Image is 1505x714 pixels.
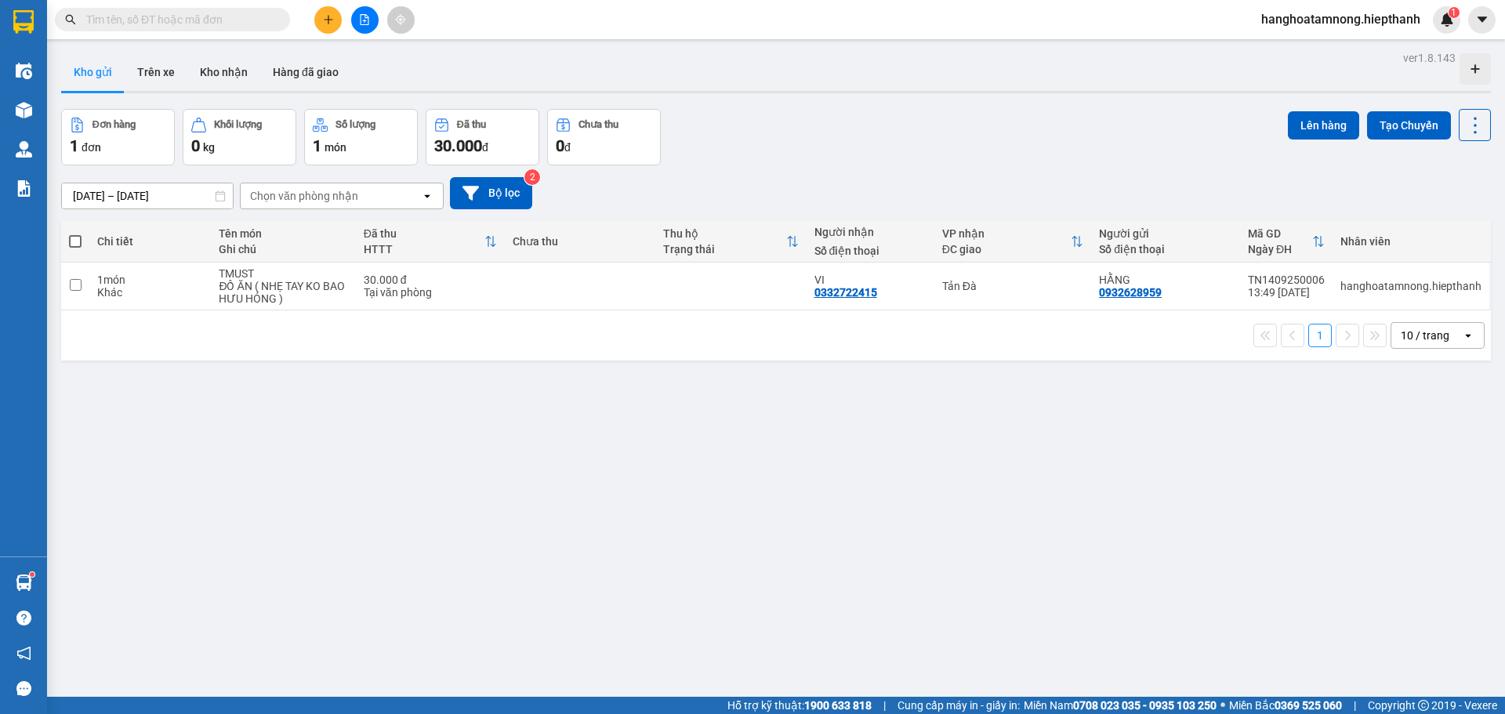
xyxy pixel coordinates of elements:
[1475,13,1489,27] span: caret-down
[1099,286,1162,299] div: 0932628959
[219,280,347,305] div: ĐỒ ĂN ( NHẸ TAY KO BAO HƯU HỎNG )
[16,574,32,591] img: warehouse-icon
[304,109,418,165] button: Số lượng1món
[1367,111,1451,140] button: Tạo Chuyến
[97,235,203,248] div: Chi tiết
[395,14,406,25] span: aim
[1024,697,1217,714] span: Miền Nam
[323,14,334,25] span: plus
[727,697,872,714] span: Hỗ trợ kỹ thuật:
[364,227,484,240] div: Đã thu
[450,177,532,209] button: Bộ lọc
[250,188,358,204] div: Chọn văn phòng nhận
[16,102,32,118] img: warehouse-icon
[183,109,296,165] button: Khối lượng0kg
[61,53,125,91] button: Kho gửi
[260,53,351,91] button: Hàng đã giao
[482,141,488,154] span: đ
[1099,227,1232,240] div: Người gửi
[1308,324,1332,347] button: 1
[13,10,34,34] img: logo-vxr
[313,136,321,155] span: 1
[351,6,379,34] button: file-add
[1248,227,1312,240] div: Mã GD
[1460,53,1491,85] div: Tạo kho hàng mới
[1099,243,1232,256] div: Số điện thoại
[16,611,31,625] span: question-circle
[1340,235,1481,248] div: Nhân viên
[814,226,927,238] div: Người nhận
[942,280,1083,292] div: Tản Đà
[16,646,31,661] span: notification
[219,227,347,240] div: Tên món
[1440,13,1454,27] img: icon-new-feature
[814,274,927,286] div: VI
[556,136,564,155] span: 0
[1451,7,1456,18] span: 1
[942,243,1071,256] div: ĐC giao
[125,53,187,91] button: Trên xe
[898,697,1020,714] span: Cung cấp máy in - giấy in:
[655,221,806,263] th: Toggle SortBy
[1340,280,1481,292] div: hanghoatamnong.hiepthanh
[934,221,1091,263] th: Toggle SortBy
[325,141,346,154] span: món
[364,274,497,286] div: 30.000 đ
[1099,274,1232,286] div: HẰNG
[92,119,136,130] div: Đơn hàng
[1248,243,1312,256] div: Ngày ĐH
[16,141,32,158] img: warehouse-icon
[219,267,347,280] div: TMUST
[1468,6,1496,34] button: caret-down
[564,141,571,154] span: đ
[97,286,203,299] div: Khác
[814,245,927,257] div: Số điện thoại
[16,63,32,79] img: warehouse-icon
[804,699,872,712] strong: 1900 633 818
[883,697,886,714] span: |
[1403,49,1456,67] div: ver 1.8.143
[16,180,32,197] img: solution-icon
[434,136,482,155] span: 30.000
[62,183,233,208] input: Select a date range.
[663,243,785,256] div: Trạng thái
[387,6,415,34] button: aim
[86,11,271,28] input: Tìm tên, số ĐT hoặc mã đơn
[457,119,486,130] div: Đã thu
[1240,221,1333,263] th: Toggle SortBy
[314,6,342,34] button: plus
[1418,700,1429,711] span: copyright
[214,119,262,130] div: Khối lượng
[814,286,877,299] div: 0332722415
[203,141,215,154] span: kg
[1249,9,1433,29] span: hanghoatamnong.hiepthanh
[191,136,200,155] span: 0
[547,109,661,165] button: Chưa thu0đ
[359,14,370,25] span: file-add
[82,141,101,154] span: đơn
[426,109,539,165] button: Đã thu30.000đ
[187,53,260,91] button: Kho nhận
[16,681,31,696] span: message
[1275,699,1342,712] strong: 0369 525 060
[578,119,618,130] div: Chưa thu
[1354,697,1356,714] span: |
[364,243,484,256] div: HTTT
[524,169,540,185] sup: 2
[65,14,76,25] span: search
[219,243,347,256] div: Ghi chú
[1462,329,1474,342] svg: open
[942,227,1071,240] div: VP nhận
[335,119,375,130] div: Số lượng
[1220,702,1225,709] span: ⚪️
[61,109,175,165] button: Đơn hàng1đơn
[1073,699,1217,712] strong: 0708 023 035 - 0935 103 250
[1248,286,1325,299] div: 13:49 [DATE]
[356,221,505,263] th: Toggle SortBy
[1449,7,1460,18] sup: 1
[70,136,78,155] span: 1
[421,190,433,202] svg: open
[97,274,203,286] div: 1 món
[1288,111,1359,140] button: Lên hàng
[663,227,785,240] div: Thu hộ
